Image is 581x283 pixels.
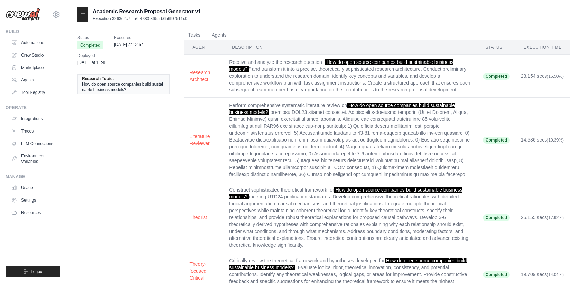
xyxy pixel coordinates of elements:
[8,75,60,86] a: Agents
[8,195,60,206] a: Settings
[483,137,510,144] span: Completed
[515,55,570,98] td: 23.154 secs
[184,40,224,55] th: Agent
[6,29,60,35] div: Build
[8,182,60,193] a: Usage
[547,272,564,277] span: (14.04%)
[229,187,462,199] span: How do open source companies build sustainable business models?
[77,52,107,59] span: Deployed
[547,74,564,79] span: (16.50%)
[483,271,510,278] span: Completed
[224,40,477,55] th: Description
[6,8,40,21] img: Logo
[8,113,60,124] a: Integrations
[82,81,165,92] span: How do open source companies build sustainable business models?
[8,87,60,98] a: Tool Registry
[77,34,103,41] span: Status
[547,215,564,220] span: (17.92%)
[224,182,477,253] td: Construct sophisticated theoretical framework for meeting UTD24 publication standards. Develop co...
[224,98,477,182] td: Perform comprehensive systematic literature review on loremipsu DOL23 sitamet consectet. Adipisc ...
[189,133,218,147] button: Literature Reviewer
[229,59,453,72] span: How do open source companies build sustainable business models?
[21,210,41,215] span: Resources
[477,40,515,55] th: Status
[483,214,510,221] span: Completed
[207,30,231,40] button: Agents
[77,41,103,49] span: Completed
[224,55,477,98] td: Receive and analyze the research question " " and transform it into a precise, theoretically soph...
[77,60,107,65] time: August 11, 2025 at 11:48 CST
[6,266,60,277] button: Logout
[189,214,218,221] button: Theorist
[483,73,510,80] span: Completed
[8,138,60,149] a: LLM Connections
[515,98,570,182] td: 14.586 secs
[6,105,60,110] div: Operate
[189,69,218,83] button: Research Architect
[93,16,201,21] p: Execution 3263e2c7-ffa6-4783-8655-b6a6f97511c0
[82,76,114,81] span: Research Topic:
[8,50,60,61] a: Crew Studio
[184,30,205,40] button: Tasks
[8,150,60,167] a: Environment Variables
[8,62,60,73] a: Marketplace
[93,8,201,16] h2: Academic Research Proposal Generator-v1
[31,269,44,274] span: Logout
[6,174,60,179] div: Manage
[114,34,143,41] span: Executed
[515,182,570,253] td: 25.155 secs
[515,40,570,55] th: Execution Time
[114,42,143,47] time: August 11, 2025 at 12:57 CST
[547,138,564,143] span: (10.39%)
[8,126,60,137] a: Traces
[8,37,60,48] a: Automations
[8,207,60,218] button: Resources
